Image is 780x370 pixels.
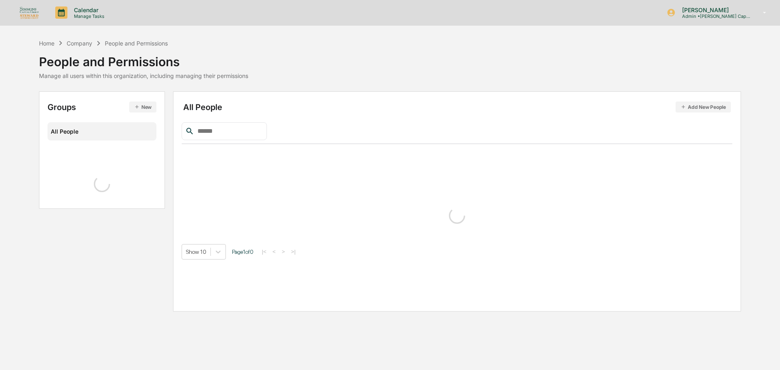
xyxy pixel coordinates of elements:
[51,125,153,138] div: All People
[39,48,248,69] div: People and Permissions
[270,248,278,255] button: <
[67,40,92,47] div: Company
[19,6,39,19] img: logo
[67,13,108,19] p: Manage Tasks
[676,102,731,113] button: Add New People
[260,248,269,255] button: |<
[232,249,253,255] span: Page 1 of 0
[39,72,248,79] div: Manage all users within this organization, including managing their permissions
[129,102,156,113] button: New
[105,40,168,47] div: People and Permissions
[183,102,731,113] div: All People
[67,6,108,13] p: Calendar
[39,40,54,47] div: Home
[48,102,156,113] div: Groups
[676,13,751,19] p: Admin • [PERSON_NAME] Capital / [PERSON_NAME] Advisors
[279,248,288,255] button: >
[288,248,298,255] button: >|
[676,6,751,13] p: [PERSON_NAME]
